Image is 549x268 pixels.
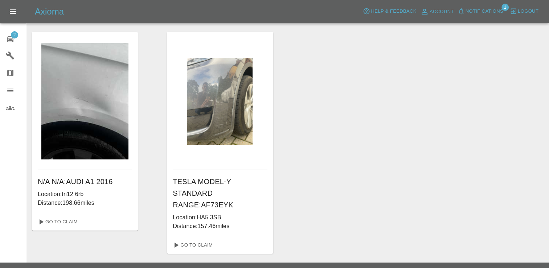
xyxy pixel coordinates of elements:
a: Go To Claim [35,216,79,228]
h5: Axioma [35,6,64,17]
button: Help & Feedback [361,6,418,17]
p: Location: HA5 3SB [173,213,267,222]
p: Distance: 198.66 miles [38,199,132,207]
span: Help & Feedback [371,7,416,16]
a: Go To Claim [170,239,214,251]
span: Notifications [466,7,503,16]
span: Account [430,8,454,16]
button: Notifications [456,6,505,17]
p: Distance: 157.46 miles [173,222,267,231]
button: Logout [508,6,540,17]
h6: N/A N/A : AUDI A1 2016 [38,176,132,187]
h6: TESLA MODEL-Y STANDARD RANGE : AF73EYK [173,176,267,211]
a: Account [418,6,456,17]
span: 2 [11,31,18,38]
span: 1 [501,4,509,11]
span: Logout [518,7,538,16]
p: Location: tn12 6rb [38,190,132,199]
button: Open drawer [4,3,22,20]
